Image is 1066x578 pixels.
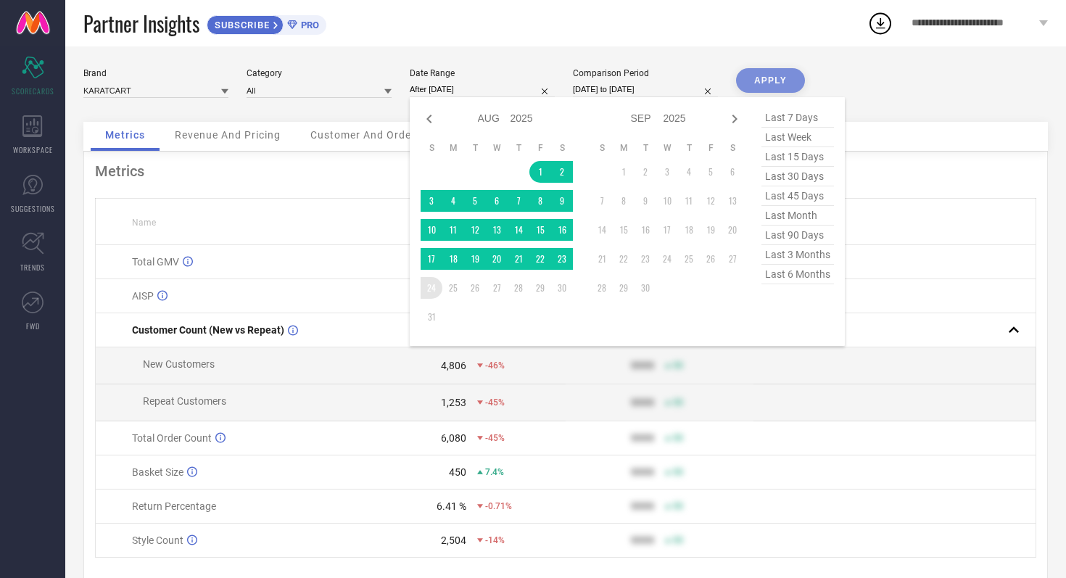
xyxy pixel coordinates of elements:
[529,219,551,241] td: Fri Aug 15 2025
[441,534,466,546] div: 2,504
[143,395,226,407] span: Repeat Customers
[761,128,834,147] span: last week
[722,248,743,270] td: Sat Sep 27 2025
[485,501,512,511] span: -0.71%
[442,248,464,270] td: Mon Aug 18 2025
[700,142,722,154] th: Friday
[613,219,635,241] td: Mon Sep 15 2025
[722,142,743,154] th: Saturday
[673,501,683,511] span: 50
[442,277,464,299] td: Mon Aug 25 2025
[613,161,635,183] td: Mon Sep 01 2025
[613,142,635,154] th: Monday
[529,277,551,299] td: Fri Aug 29 2025
[656,142,678,154] th: Wednesday
[132,466,183,478] span: Basket Size
[722,190,743,212] td: Sat Sep 13 2025
[656,248,678,270] td: Wed Sep 24 2025
[464,190,486,212] td: Tue Aug 05 2025
[441,432,466,444] div: 6,080
[485,433,505,443] span: -45%
[631,500,654,512] div: 9999
[700,161,722,183] td: Fri Sep 05 2025
[761,167,834,186] span: last 30 days
[132,500,216,512] span: Return Percentage
[464,248,486,270] td: Tue Aug 19 2025
[95,162,1036,180] div: Metrics
[421,190,442,212] td: Sun Aug 03 2025
[761,108,834,128] span: last 7 days
[486,277,508,299] td: Wed Aug 27 2025
[441,397,466,408] div: 1,253
[13,144,53,155] span: WORKSPACE
[700,248,722,270] td: Fri Sep 26 2025
[551,190,573,212] td: Sat Aug 09 2025
[700,190,722,212] td: Fri Sep 12 2025
[421,110,438,128] div: Previous month
[573,68,718,78] div: Comparison Period
[421,142,442,154] th: Sunday
[867,10,893,36] div: Open download list
[105,129,145,141] span: Metrics
[631,397,654,408] div: 9999
[631,432,654,444] div: 9999
[631,534,654,546] div: 9999
[486,248,508,270] td: Wed Aug 20 2025
[508,142,529,154] th: Thursday
[421,248,442,270] td: Sun Aug 17 2025
[421,219,442,241] td: Sun Aug 10 2025
[551,277,573,299] td: Sat Aug 30 2025
[508,248,529,270] td: Thu Aug 21 2025
[761,147,834,167] span: last 15 days
[631,466,654,478] div: 9999
[442,219,464,241] td: Mon Aug 11 2025
[551,161,573,183] td: Sat Aug 02 2025
[551,248,573,270] td: Sat Aug 23 2025
[678,142,700,154] th: Thursday
[132,324,284,336] span: Customer Count (New vs Repeat)
[508,219,529,241] td: Thu Aug 14 2025
[678,219,700,241] td: Thu Sep 18 2025
[631,360,654,371] div: 9999
[421,277,442,299] td: Sun Aug 24 2025
[486,219,508,241] td: Wed Aug 13 2025
[761,226,834,245] span: last 90 days
[143,358,215,370] span: New Customers
[132,290,154,302] span: AISP
[591,142,613,154] th: Sunday
[761,186,834,206] span: last 45 days
[761,206,834,226] span: last month
[486,190,508,212] td: Wed Aug 06 2025
[449,466,466,478] div: 450
[20,262,45,273] span: TRENDS
[591,219,613,241] td: Sun Sep 14 2025
[485,360,505,371] span: -46%
[26,321,40,331] span: FWD
[673,360,683,371] span: 50
[486,142,508,154] th: Wednesday
[132,256,179,268] span: Total GMV
[529,161,551,183] td: Fri Aug 01 2025
[207,12,326,35] a: SUBSCRIBEPRO
[310,129,421,141] span: Customer And Orders
[207,20,273,30] span: SUBSCRIBE
[726,110,743,128] div: Next month
[551,142,573,154] th: Saturday
[529,190,551,212] td: Fri Aug 08 2025
[83,9,199,38] span: Partner Insights
[529,142,551,154] th: Friday
[442,190,464,212] td: Mon Aug 04 2025
[441,360,466,371] div: 4,806
[673,467,683,477] span: 50
[613,248,635,270] td: Mon Sep 22 2025
[673,433,683,443] span: 50
[410,82,555,97] input: Select date range
[673,535,683,545] span: 50
[11,203,55,214] span: SUGGESTIONS
[485,467,504,477] span: 7.4%
[132,218,156,228] span: Name
[508,277,529,299] td: Thu Aug 28 2025
[635,142,656,154] th: Tuesday
[297,20,319,30] span: PRO
[656,161,678,183] td: Wed Sep 03 2025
